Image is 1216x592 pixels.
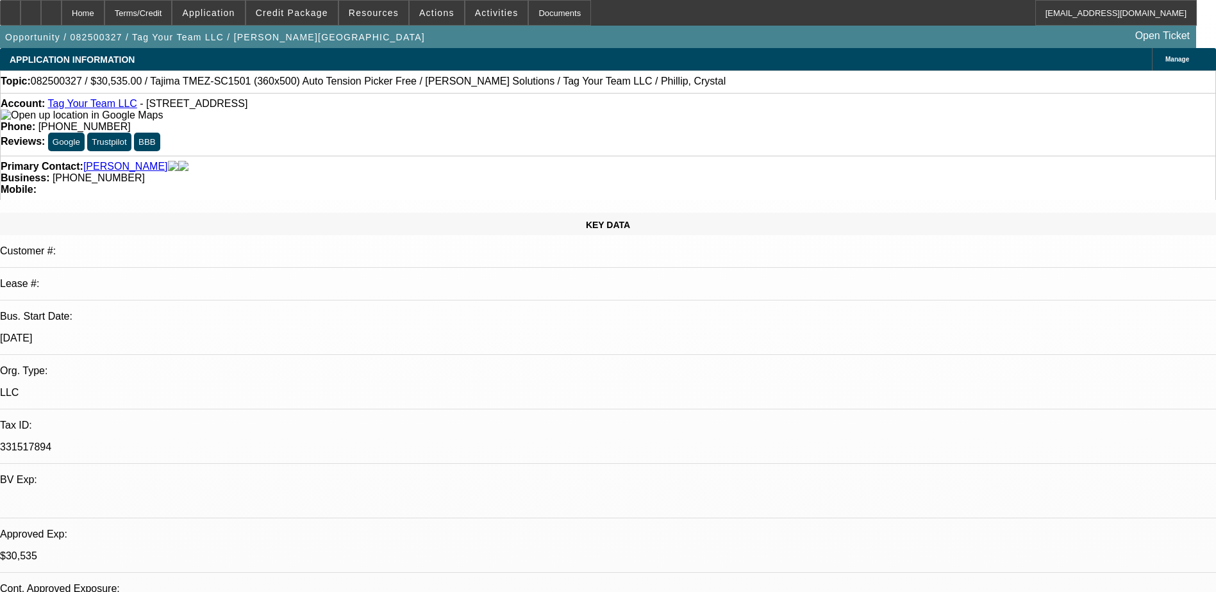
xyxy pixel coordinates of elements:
button: Actions [410,1,464,25]
span: Credit Package [256,8,328,18]
span: Activities [475,8,519,18]
a: [PERSON_NAME] [83,161,168,172]
span: KEY DATA [586,220,630,230]
a: View Google Maps [1,110,163,120]
strong: Primary Contact: [1,161,83,172]
button: Application [172,1,244,25]
span: Actions [419,8,454,18]
strong: Account: [1,98,45,109]
strong: Mobile: [1,184,37,195]
button: Credit Package [246,1,338,25]
span: [PHONE_NUMBER] [53,172,145,183]
img: facebook-icon.png [168,161,178,172]
strong: Topic: [1,76,31,87]
span: - [STREET_ADDRESS] [140,98,247,109]
button: BBB [134,133,160,151]
span: Application [182,8,235,18]
a: Tag Your Team LLC [47,98,137,109]
strong: Phone: [1,121,35,132]
button: Resources [339,1,408,25]
button: Activities [465,1,528,25]
a: Open Ticket [1130,25,1195,47]
button: Google [48,133,85,151]
strong: Reviews: [1,136,45,147]
span: Opportunity / 082500327 / Tag Your Team LLC / [PERSON_NAME][GEOGRAPHIC_DATA] [5,32,425,42]
span: 082500327 / $30,535.00 / Tajima TMEZ-SC1501 (360x500) Auto Tension Picker Free / [PERSON_NAME] So... [31,76,726,87]
span: Manage [1165,56,1189,63]
span: APPLICATION INFORMATION [10,54,135,65]
strong: Business: [1,172,49,183]
button: Trustpilot [87,133,131,151]
span: [PHONE_NUMBER] [38,121,131,132]
img: Open up location in Google Maps [1,110,163,121]
span: Resources [349,8,399,18]
img: linkedin-icon.png [178,161,188,172]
